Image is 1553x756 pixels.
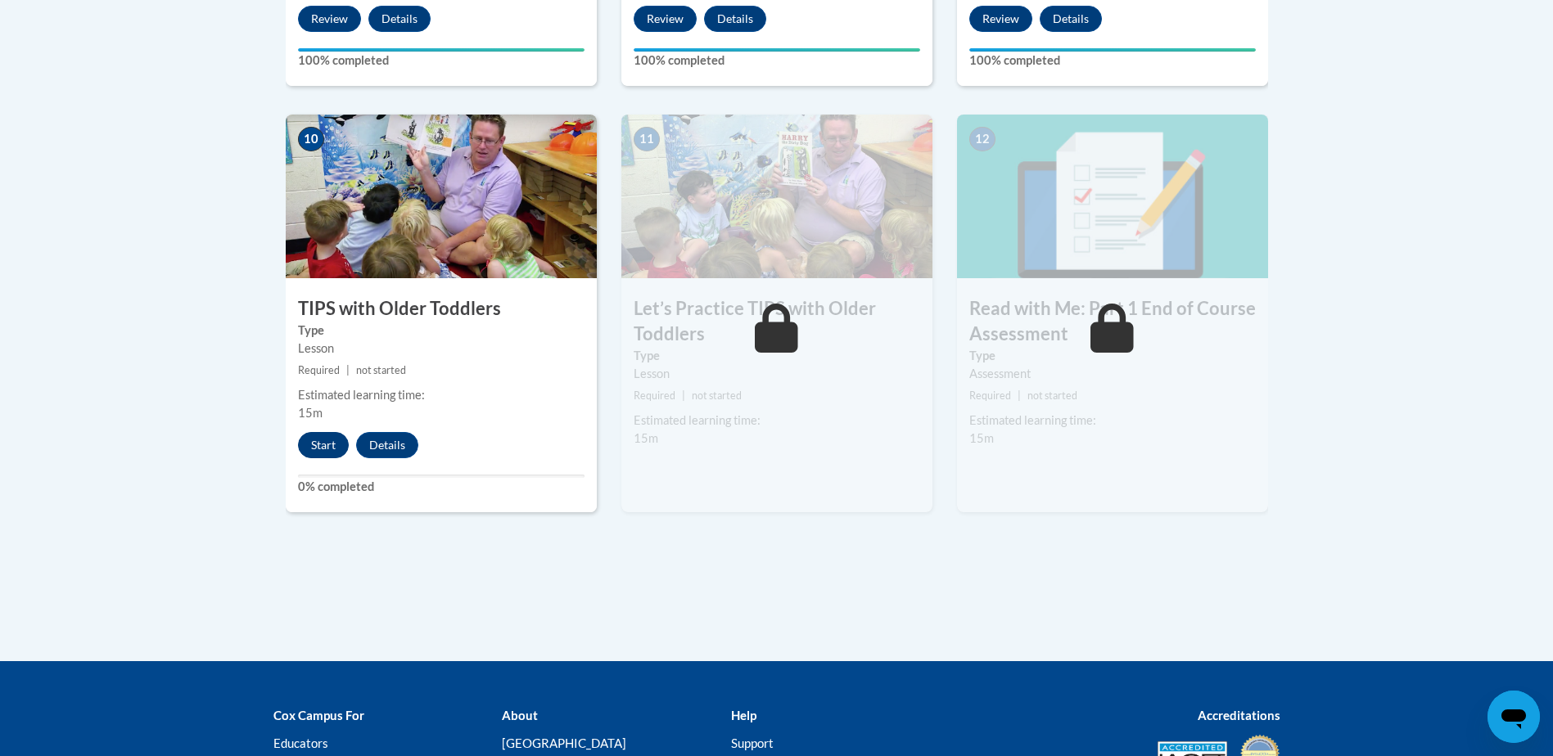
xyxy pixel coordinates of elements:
[969,347,1256,365] label: Type
[1488,691,1540,743] iframe: Button to launch messaging window
[731,736,774,750] a: Support
[969,365,1256,383] div: Assessment
[634,431,658,445] span: 15m
[298,386,585,404] div: Estimated learning time:
[957,115,1268,278] img: Course Image
[298,322,585,340] label: Type
[298,406,323,420] span: 15m
[298,127,324,151] span: 10
[621,115,932,278] img: Course Image
[969,412,1256,430] div: Estimated learning time:
[692,389,742,402] span: not started
[273,708,364,722] b: Cox Campus For
[1018,389,1021,402] span: |
[298,432,349,458] button: Start
[298,6,361,32] button: Review
[634,6,697,32] button: Review
[368,6,431,32] button: Details
[969,127,995,151] span: 12
[969,431,994,445] span: 15m
[634,52,920,70] label: 100% completed
[704,6,766,32] button: Details
[356,364,406,376] span: not started
[1027,389,1077,402] span: not started
[298,48,585,52] div: Your progress
[621,296,932,347] h3: Let’s Practice TIPS with Older Toddlers
[969,389,1011,402] span: Required
[1198,708,1280,722] b: Accreditations
[356,432,418,458] button: Details
[298,52,585,70] label: 100% completed
[502,736,626,750] a: [GEOGRAPHIC_DATA]
[634,412,920,430] div: Estimated learning time:
[731,708,756,722] b: Help
[273,736,328,750] a: Educators
[298,478,585,496] label: 0% completed
[682,389,685,402] span: |
[634,365,920,383] div: Lesson
[969,6,1032,32] button: Review
[502,708,538,722] b: About
[286,296,597,322] h3: TIPS with Older Toddlers
[634,347,920,365] label: Type
[634,389,675,402] span: Required
[634,127,660,151] span: 11
[634,48,920,52] div: Your progress
[1040,6,1102,32] button: Details
[286,115,597,278] img: Course Image
[957,296,1268,347] h3: Read with Me: Part 1 End of Course Assessment
[298,340,585,358] div: Lesson
[298,364,340,376] span: Required
[346,364,350,376] span: |
[969,52,1256,70] label: 100% completed
[969,48,1256,52] div: Your progress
